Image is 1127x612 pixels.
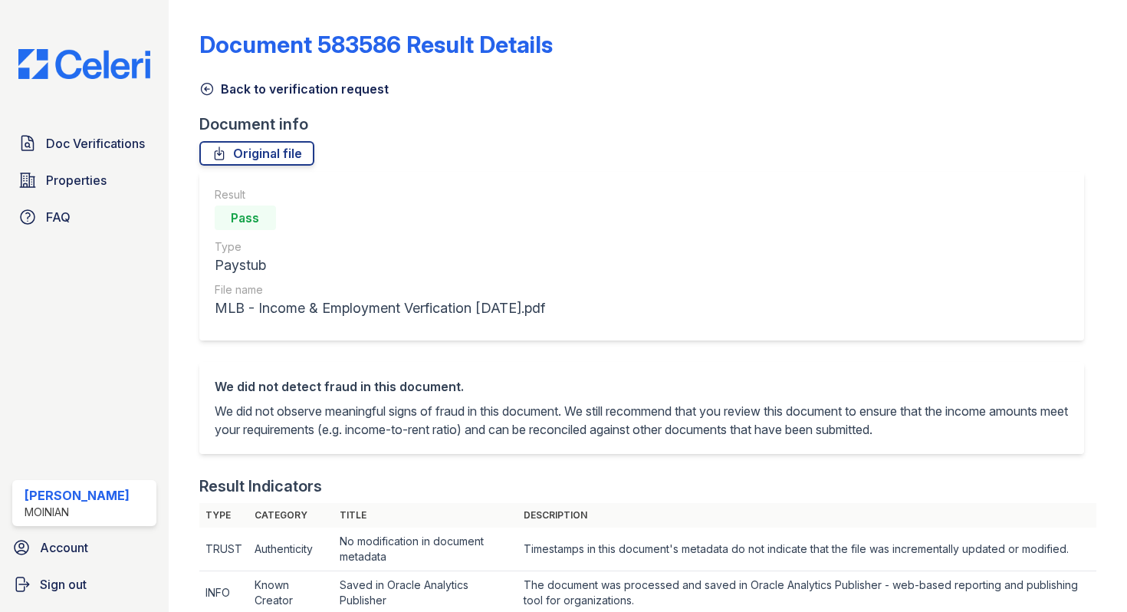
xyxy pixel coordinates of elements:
td: Authenticity [248,528,333,571]
th: Category [248,503,333,528]
th: Type [199,503,248,528]
a: Back to verification request [199,80,389,98]
td: Timestamps in this document's metadata do not indicate that the file was incrementally updated or... [517,528,1096,571]
div: MLB - Income & Employment Verfication [DATE].pdf [215,298,545,319]
a: Properties [12,165,156,196]
th: Title [333,503,517,528]
div: Document info [199,114,1096,135]
td: TRUST [199,528,248,571]
div: Result [215,187,545,202]
span: Sign out [40,575,87,594]
a: Original file [199,141,314,166]
a: Document 583586 Result Details [199,31,553,58]
div: Type [215,239,545,255]
span: FAQ [46,208,71,226]
div: We did not detect fraud in this document. [215,377,1069,396]
th: Description [517,503,1096,528]
span: Account [40,538,88,557]
div: Result Indicators [199,475,322,497]
div: File name [215,282,545,298]
a: Doc Verifications [12,128,156,159]
span: Doc Verifications [46,134,145,153]
div: Pass [215,206,276,230]
img: CE_Logo_Blue-a8612792a0a2168367f1c8372b55b34899dd931a85d93a1a3d3e32e68fde9ad4.png [6,49,163,79]
div: Paystub [215,255,545,276]
p: We did not observe meaningful signs of fraud in this document. We still recommend that you review... [215,402,1069,439]
a: FAQ [12,202,156,232]
td: No modification in document metadata [333,528,517,571]
div: Moinian [25,505,130,520]
span: Properties [46,171,107,189]
a: Account [6,532,163,563]
a: Sign out [6,569,163,600]
div: [PERSON_NAME] [25,486,130,505]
